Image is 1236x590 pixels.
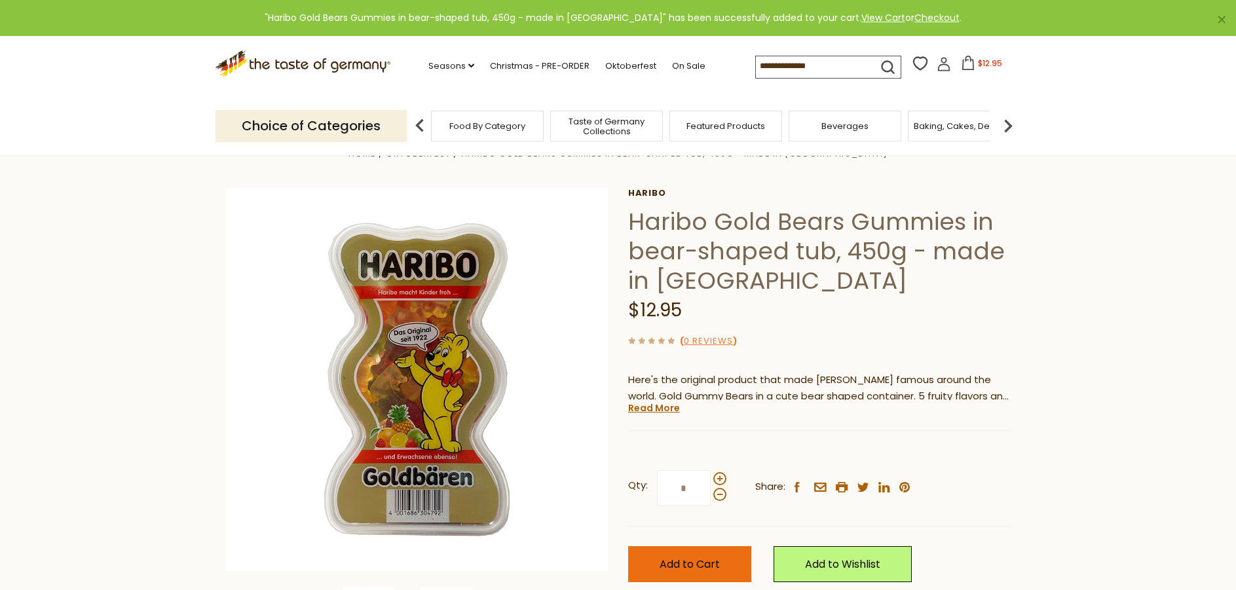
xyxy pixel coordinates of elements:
[1218,16,1226,24] a: ×
[914,11,960,24] a: Checkout
[449,121,525,131] a: Food By Category
[686,121,765,131] a: Featured Products
[628,188,1011,198] a: Haribo
[490,59,590,73] a: Christmas - PRE-ORDER
[954,56,1009,75] button: $12.95
[628,297,682,323] span: $12.95
[10,10,1215,26] div: "Haribo Gold Bears Gummies in bear-shaped tub, 450g - made in [GEOGRAPHIC_DATA]" has been success...
[215,110,407,142] p: Choice of Categories
[660,557,720,572] span: Add to Cart
[605,59,656,73] a: Oktoberfest
[672,59,705,73] a: On Sale
[628,546,751,582] button: Add to Cart
[995,113,1021,139] img: next arrow
[774,546,912,582] a: Add to Wishlist
[628,372,1011,405] p: Here's the original product that made [PERSON_NAME] famous around the world. Gold Gummy Bears in ...
[657,470,711,506] input: Qty:
[821,121,869,131] a: Beverages
[225,188,609,571] img: Haribo Gold Bears Gummies Bear-Shaped
[628,477,648,494] strong: Qty:
[914,121,1015,131] a: Baking, Cakes, Desserts
[684,335,733,348] a: 0 Reviews
[628,401,680,415] a: Read More
[554,117,659,136] a: Taste of Germany Collections
[628,207,1011,295] h1: Haribo Gold Bears Gummies in bear-shaped tub, 450g - made in [GEOGRAPHIC_DATA]
[407,113,433,139] img: previous arrow
[978,58,1002,69] span: $12.95
[861,11,905,24] a: View Cart
[428,59,474,73] a: Seasons
[680,335,737,347] span: ( )
[755,479,785,495] span: Share:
